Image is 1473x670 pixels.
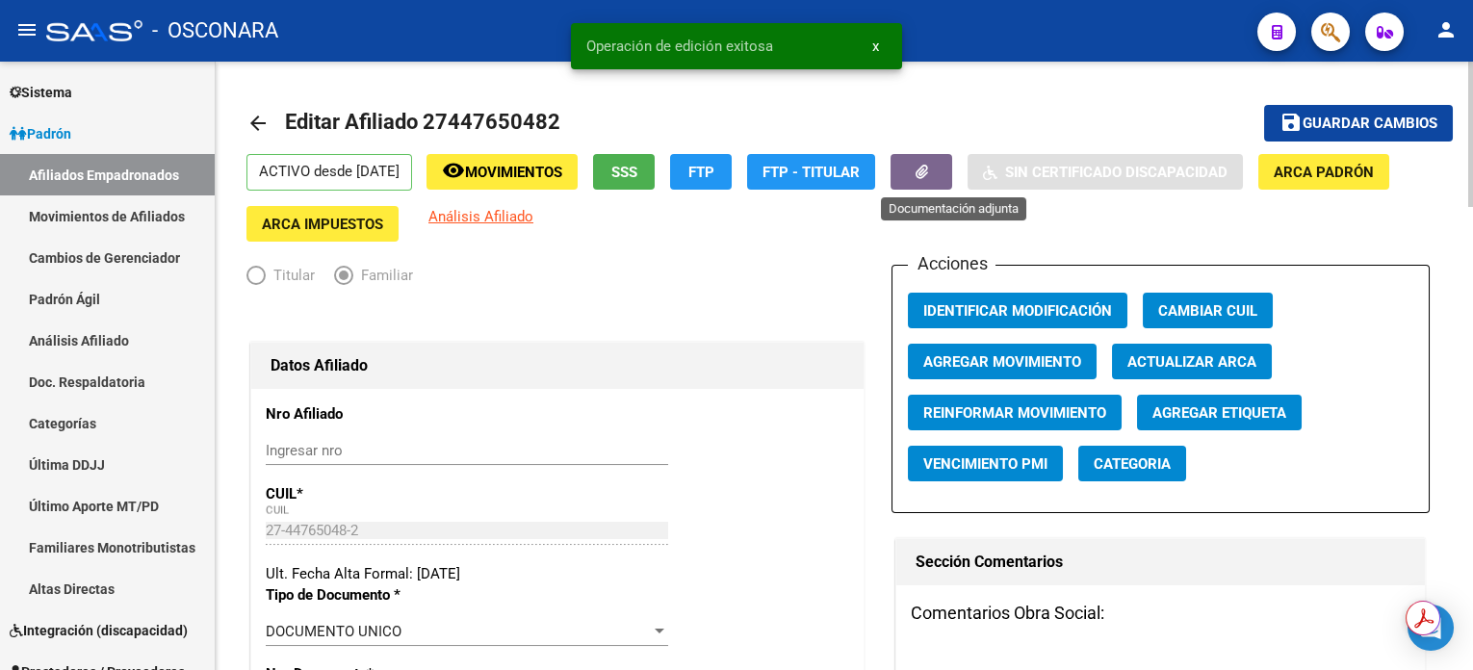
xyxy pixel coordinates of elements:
[611,164,637,181] span: SSS
[15,18,39,41] mat-icon: menu
[1112,344,1272,379] button: Actualizar ARCA
[923,302,1112,320] span: Identificar Modificación
[262,216,383,233] span: ARCA Impuestos
[1152,404,1286,422] span: Agregar Etiqueta
[442,159,465,182] mat-icon: remove_red_eye
[1274,164,1374,181] span: ARCA Padrón
[762,164,860,181] span: FTP - Titular
[923,353,1081,371] span: Agregar Movimiento
[266,584,441,606] p: Tipo de Documento *
[908,344,1097,379] button: Agregar Movimiento
[246,154,412,191] p: ACTIVO desde [DATE]
[586,37,773,56] span: Operación de edición exitosa
[465,164,562,181] span: Movimientos
[1303,116,1437,133] span: Guardar cambios
[428,208,533,225] span: Análisis Afiliado
[266,623,401,640] span: DOCUMENTO UNICO
[1127,353,1256,371] span: Actualizar ARCA
[1078,446,1186,481] button: Categoria
[10,123,71,144] span: Padrón
[152,10,278,52] span: - OSCONARA
[246,206,399,242] button: ARCA Impuestos
[908,395,1122,430] button: Reinformar Movimiento
[1258,154,1389,190] button: ARCA Padrón
[670,154,732,190] button: FTP
[908,250,995,277] h3: Acciones
[1158,302,1257,320] span: Cambiar CUIL
[266,483,441,504] p: CUIL
[872,38,879,55] span: x
[266,563,849,584] div: Ult. Fecha Alta Formal: [DATE]
[10,82,72,103] span: Sistema
[916,547,1406,578] h1: Sección Comentarios
[688,164,714,181] span: FTP
[857,29,894,64] button: x
[246,112,270,135] mat-icon: arrow_back
[266,403,441,425] p: Nro Afiliado
[1137,395,1302,430] button: Agregar Etiqueta
[1279,111,1303,134] mat-icon: save
[747,154,875,190] button: FTP - Titular
[923,455,1047,473] span: Vencimiento PMI
[1005,164,1227,181] span: Sin Certificado Discapacidad
[426,154,578,190] button: Movimientos
[593,154,655,190] button: SSS
[353,265,413,286] span: Familiar
[10,620,188,641] span: Integración (discapacidad)
[908,446,1063,481] button: Vencimiento PMI
[271,350,844,381] h1: Datos Afiliado
[246,271,432,288] mat-radio-group: Elija una opción
[968,154,1243,190] button: Sin Certificado Discapacidad
[1143,293,1273,328] button: Cambiar CUIL
[1094,455,1171,473] span: Categoria
[266,265,315,286] span: Titular
[1264,105,1453,141] button: Guardar cambios
[908,293,1127,328] button: Identificar Modificación
[923,404,1106,422] span: Reinformar Movimiento
[285,110,560,134] span: Editar Afiliado 27447650482
[911,600,1410,627] h3: Comentarios Obra Social:
[1434,18,1458,41] mat-icon: person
